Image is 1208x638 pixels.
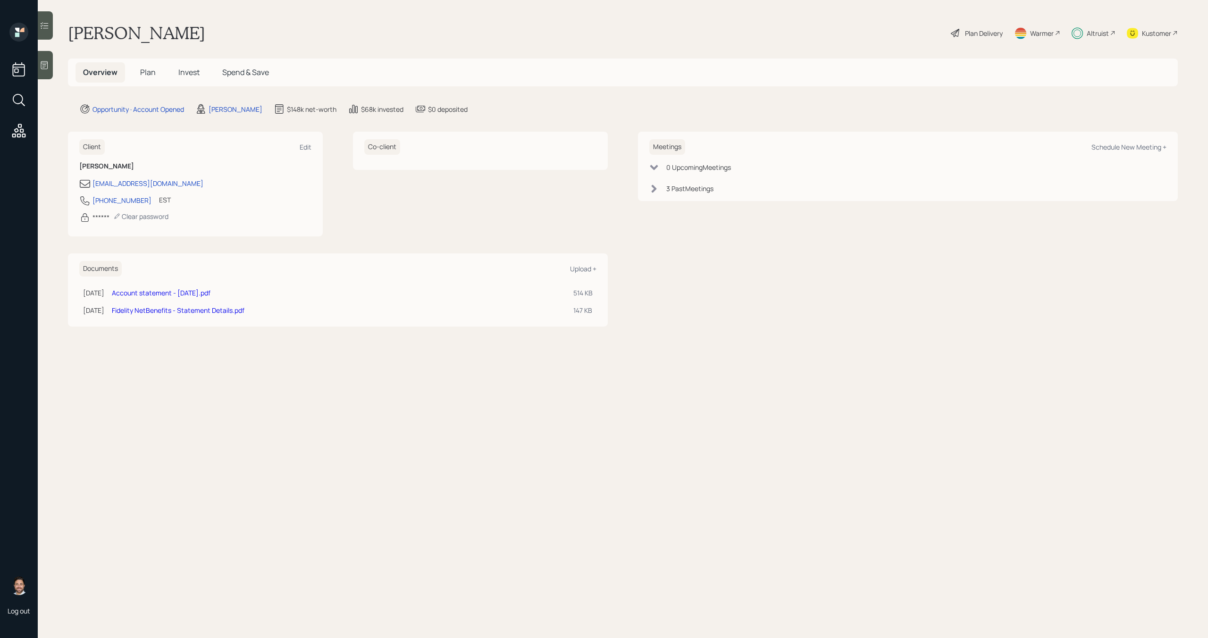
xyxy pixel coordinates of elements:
[364,139,400,155] h6: Co-client
[300,143,311,151] div: Edit
[361,104,403,114] div: $68k invested
[140,67,156,77] span: Plan
[112,306,244,315] a: Fidelity NetBenefits - Statement Details.pdf
[79,261,122,277] h6: Documents
[666,162,731,172] div: 0 Upcoming Meeting s
[573,305,593,315] div: 147 KB
[92,195,151,205] div: [PHONE_NUMBER]
[83,305,104,315] div: [DATE]
[1142,28,1171,38] div: Kustomer
[222,67,269,77] span: Spend & Save
[570,264,596,273] div: Upload +
[92,178,203,188] div: [EMAIL_ADDRESS][DOMAIN_NAME]
[178,67,200,77] span: Invest
[1087,28,1109,38] div: Altruist
[112,288,210,297] a: Account statement - [DATE].pdf
[573,288,593,298] div: 514 KB
[287,104,336,114] div: $148k net-worth
[159,195,171,205] div: EST
[9,576,28,595] img: michael-russo-headshot.png
[92,104,184,114] div: Opportunity · Account Opened
[1030,28,1054,38] div: Warmer
[666,184,713,193] div: 3 Past Meeting s
[79,139,105,155] h6: Client
[8,606,30,615] div: Log out
[209,104,262,114] div: [PERSON_NAME]
[79,162,311,170] h6: [PERSON_NAME]
[428,104,468,114] div: $0 deposited
[1091,143,1166,151] div: Schedule New Meeting +
[113,212,168,221] div: Clear password
[965,28,1003,38] div: Plan Delivery
[83,67,117,77] span: Overview
[83,288,104,298] div: [DATE]
[649,139,685,155] h6: Meetings
[68,23,205,43] h1: [PERSON_NAME]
